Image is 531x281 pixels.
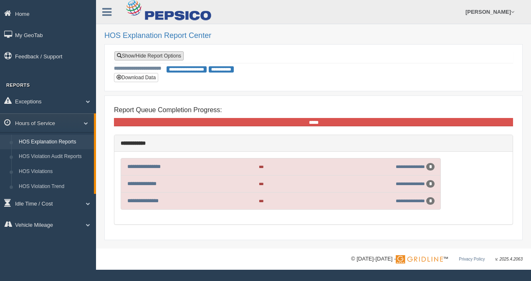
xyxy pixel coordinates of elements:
[15,135,94,150] a: HOS Explanation Reports
[114,106,513,114] h4: Report Queue Completion Progress:
[351,255,523,263] div: © [DATE]-[DATE] - ™
[104,32,523,40] h2: HOS Explanation Report Center
[15,149,94,164] a: HOS Violation Audit Reports
[15,164,94,179] a: HOS Violations
[114,73,158,82] button: Download Data
[396,255,443,263] img: Gridline
[496,257,523,261] span: v. 2025.4.2063
[15,179,94,194] a: HOS Violation Trend
[114,51,184,60] a: Show/Hide Report Options
[459,257,485,261] a: Privacy Policy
